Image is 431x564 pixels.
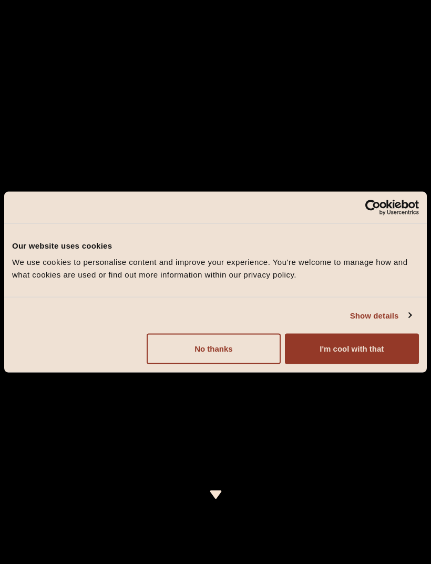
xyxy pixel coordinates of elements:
[285,334,419,364] button: I'm cool with that
[350,309,411,322] a: Show details
[12,256,419,281] div: We use cookies to personalise content and improve your experience. You're welcome to manage how a...
[209,490,222,499] img: icon-dropdown-cream.svg
[12,239,419,252] div: Our website uses cookies
[147,334,281,364] button: No thanks
[327,199,419,215] a: Usercentrics Cookiebot - opens in a new window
